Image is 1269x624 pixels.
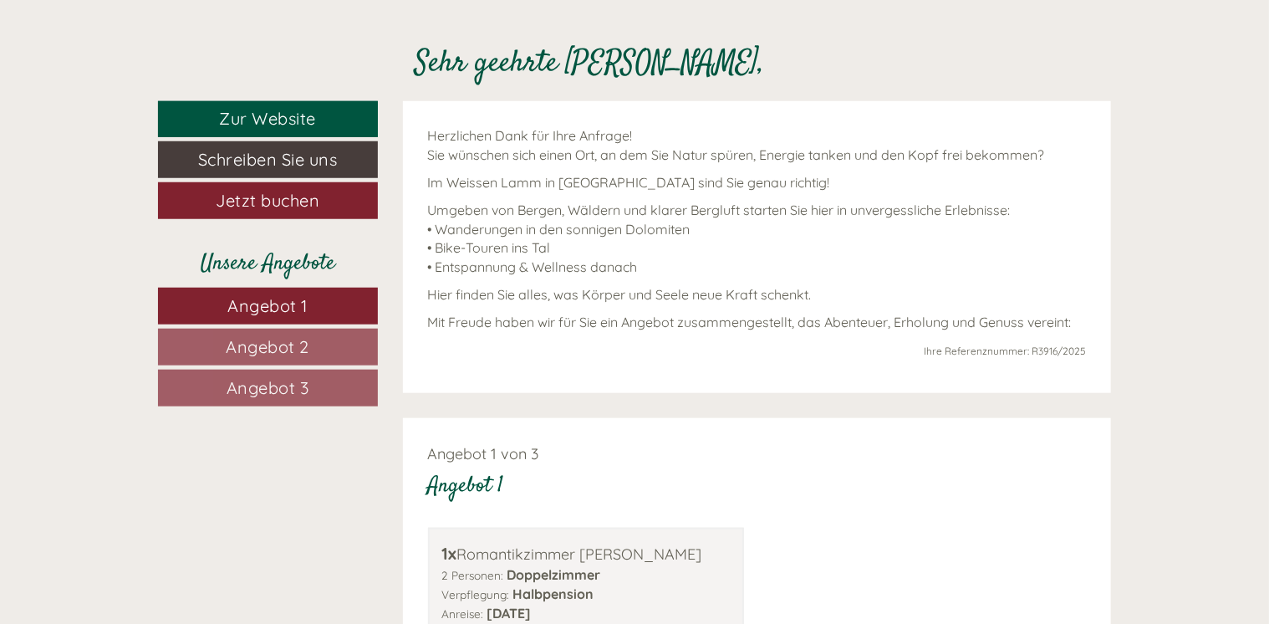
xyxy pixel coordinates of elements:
[428,201,1087,277] p: Umgeben von Bergen, Wäldern und klarer Bergluft starten Sie hier in unvergessliche Erlebnisse: • ...
[158,101,378,137] a: Zur Website
[547,433,659,470] button: Senden
[442,543,457,564] b: 1x
[428,471,504,502] div: Angebot 1
[428,126,1087,165] p: Herzlichen Dank für Ihre Anfrage! Sie wünschen sich einen Ort, an dem Sie Natur spüren, Energie t...
[158,182,378,219] a: Jetzt buchen
[25,49,268,62] div: Hotel Weisses Lamm
[415,48,765,81] h1: Sehr geehrte [PERSON_NAME],
[507,566,601,583] b: Doppelzimmer
[924,345,1086,357] span: Ihre Referenznummer: R3916/2025
[228,295,308,316] span: Angebot 1
[428,313,1087,332] p: Mit Freude haben wir für Sie ein Angebot zusammengestellt, das Abenteuer, Erholung und Genuss ver...
[428,285,1087,304] p: Hier finden Sie alles, was Körper und Seele neue Kraft schenkt.
[513,586,594,602] b: Halbpension
[428,444,539,463] span: Angebot 1 von 3
[13,45,277,96] div: Guten Tag, wie können wir Ihnen helfen?
[487,605,532,621] b: [DATE]
[227,336,310,357] span: Angebot 2
[428,173,1087,192] p: Im Weissen Lamm in [GEOGRAPHIC_DATA] sind Sie genau richtig!
[158,248,378,279] div: Unsere Angebote
[442,542,731,566] div: Romantikzimmer [PERSON_NAME]
[442,587,510,601] small: Verpflegung:
[298,13,361,41] div: [DATE]
[158,141,378,178] a: Schreiben Sie uns
[227,377,309,398] span: Angebot 3
[442,606,484,621] small: Anreise:
[25,81,268,93] small: 08:54
[442,568,504,582] small: 2 Personen:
